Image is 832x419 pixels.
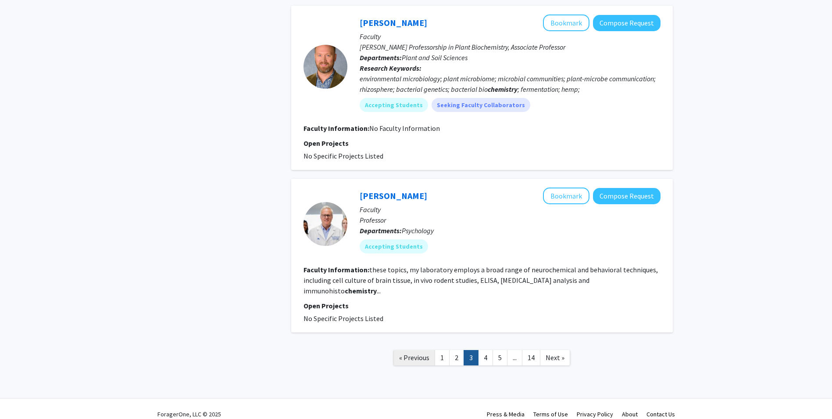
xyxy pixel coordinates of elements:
[513,353,517,362] span: ...
[304,124,369,133] b: Faculty Information:
[360,42,661,52] p: [PERSON_NAME] Professorship in Plant Biochemistry, Associate Professor
[304,314,383,323] span: No Specific Projects Listed
[360,98,428,112] mat-chip: Accepting Students
[304,265,658,295] fg-read-more: these topics, my laboratory employs a broad range of neurochemical and behavioral techniques, inc...
[345,286,377,295] b: chemistry
[360,190,427,201] a: [PERSON_NAME]
[304,265,369,274] b: Faculty Information:
[646,410,675,418] a: Contact Us
[533,410,568,418] a: Terms of Use
[593,188,661,204] button: Compose Request to Mark Prendergast
[360,53,402,62] b: Departments:
[304,138,661,148] p: Open Projects
[543,14,589,31] button: Add Luke Moe to Bookmarks
[478,350,493,365] a: 4
[360,239,428,253] mat-chip: Accepting Students
[449,350,464,365] a: 2
[360,226,402,235] b: Departments:
[360,215,661,225] p: Professor
[546,353,564,362] span: Next »
[360,64,421,72] b: Research Keywords:
[493,350,507,365] a: 5
[622,410,638,418] a: About
[487,410,525,418] a: Press & Media
[543,188,589,204] button: Add Mark Prendergast to Bookmarks
[291,341,673,377] nav: Page navigation
[369,124,440,133] span: No Faculty Information
[304,152,383,160] span: No Specific Projects Listed
[432,98,530,112] mat-chip: Seeking Faculty Collaborators
[488,85,518,94] b: chemistry
[402,53,468,62] span: Plant and Soil Sciences
[304,300,661,311] p: Open Projects
[435,350,450,365] a: 1
[360,31,661,42] p: Faculty
[522,350,540,365] a: 14
[464,350,478,365] a: 3
[360,73,661,94] div: environmental microbiology; plant microbiome; microbial communities; plant-microbe communication;...
[540,350,570,365] a: Next
[7,379,37,412] iframe: Chat
[360,17,427,28] a: [PERSON_NAME]
[593,15,661,31] button: Compose Request to Luke Moe
[399,353,429,362] span: « Previous
[577,410,613,418] a: Privacy Policy
[402,226,434,235] span: Psychology
[393,350,435,365] a: Previous
[360,204,661,215] p: Faculty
